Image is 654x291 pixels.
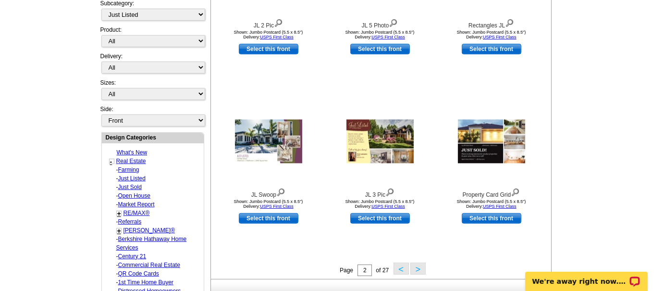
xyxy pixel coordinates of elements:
[511,186,520,197] img: view design details
[458,120,525,164] img: Property Card Grid
[100,78,204,105] div: Sizes:
[439,199,544,209] div: Shown: Jumbo Postcard (5.5 x 8.5") Delivery:
[327,199,433,209] div: Shown: Jumbo Postcard (5.5 x 8.5") Delivery:
[100,52,204,78] div: Delivery:
[462,44,521,54] a: use this design
[389,17,398,27] img: view design details
[350,44,410,54] a: use this design
[483,204,517,209] a: USPS First Class
[118,201,155,208] a: Market Report
[109,278,203,287] div: -
[519,261,654,291] iframe: LiveChat chat widget
[116,158,146,164] a: Real Estate
[376,267,389,274] span: of 27
[109,261,203,269] div: -
[274,17,283,27] img: view design details
[327,17,433,30] div: JL 5 Photo
[109,235,203,252] div: -
[239,213,298,224] a: use this design
[118,184,142,190] a: Just Sold
[439,17,544,30] div: Rectangles JL
[116,236,187,251] a: Berkshire Hathaway Home Services
[109,174,203,183] div: -
[117,210,121,217] a: +
[327,30,433,39] div: Shown: Jumbo Postcard (5.5 x 8.5") Delivery:
[118,253,147,260] a: Century 21
[102,133,204,142] div: Design Categories
[109,217,203,226] div: -
[394,263,409,275] button: <
[118,175,146,182] a: Just Listed
[109,252,203,261] div: -
[216,30,321,39] div: Shown: Jumbo Postcard (5.5 x 8.5") Delivery:
[410,263,426,275] button: >
[118,270,159,277] a: QR Code Cards
[385,186,395,197] img: view design details
[276,186,285,197] img: view design details
[483,35,517,39] a: USPS First Class
[123,227,175,234] a: [PERSON_NAME]®
[100,25,204,52] div: Product:
[340,267,353,274] span: Page
[118,166,139,173] a: Farming
[216,186,321,199] div: JL Swoop
[216,17,321,30] div: JL 2 Pic
[109,269,203,278] div: -
[260,35,294,39] a: USPS First Class
[118,262,180,268] a: Commercial Real Estate
[371,35,405,39] a: USPS First Class
[462,213,521,224] a: use this design
[110,158,112,165] a: -
[109,191,203,200] div: -
[118,192,150,199] a: Open House
[350,213,410,224] a: use this design
[239,44,298,54] a: use this design
[235,120,302,164] img: JL Swoop
[371,204,405,209] a: USPS First Class
[327,186,433,199] div: JL 3 Pic
[109,165,203,174] div: -
[118,279,173,286] a: 1st Time Home Buyer
[505,17,514,27] img: view design details
[439,30,544,39] div: Shown: Jumbo Postcard (5.5 x 8.5") Delivery:
[100,105,204,127] div: Side:
[109,200,203,209] div: -
[346,120,414,164] img: JL 3 Pic
[117,149,148,156] a: What's New
[118,218,142,225] a: Referrals
[439,186,544,199] div: Property Card Grid
[109,183,203,191] div: -
[117,227,121,235] a: +
[216,199,321,209] div: Shown: Jumbo Postcard (5.5 x 8.5") Delivery:
[260,204,294,209] a: USPS First Class
[123,210,150,216] a: RE/MAX®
